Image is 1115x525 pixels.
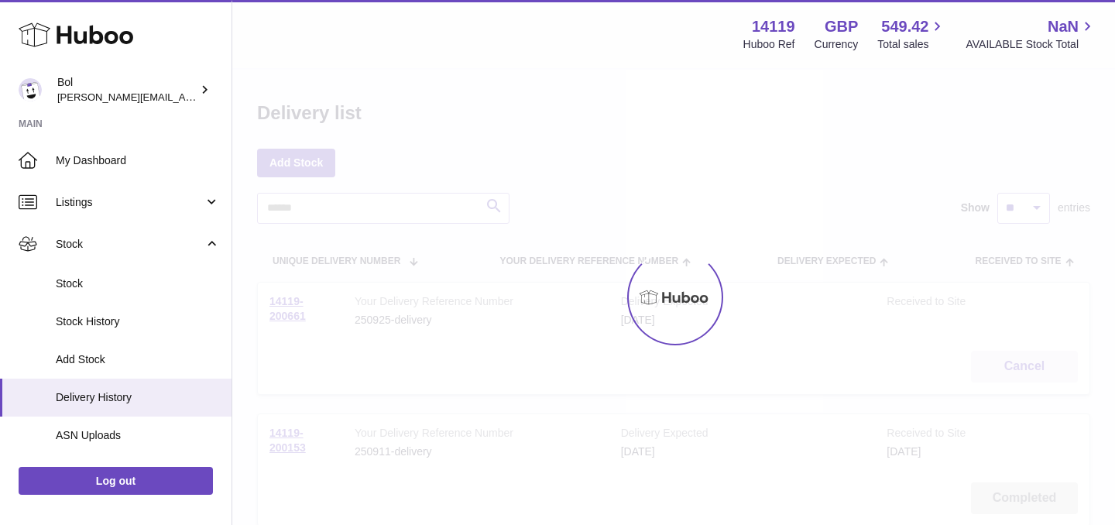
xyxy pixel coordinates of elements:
div: Huboo Ref [743,37,795,52]
a: Log out [19,467,213,495]
span: Stock History [56,314,220,329]
span: AVAILABLE Stock Total [966,37,1096,52]
div: Currency [815,37,859,52]
span: Add Stock [56,352,220,367]
span: Stock [56,276,220,291]
span: My Dashboard [56,153,220,168]
span: Total sales [877,37,946,52]
span: NaN [1048,16,1079,37]
span: 549.42 [881,16,928,37]
span: ASN Uploads [56,428,220,443]
img: james.enever@bolfoods.com [19,78,42,101]
span: [PERSON_NAME][EMAIL_ADDRESS][DOMAIN_NAME] [57,91,310,103]
a: 549.42 Total sales [877,16,946,52]
strong: GBP [825,16,858,37]
span: Listings [56,195,204,210]
div: Bol [57,75,197,105]
span: Delivery History [56,390,220,405]
strong: 14119 [752,16,795,37]
a: NaN AVAILABLE Stock Total [966,16,1096,52]
span: Stock [56,237,204,252]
